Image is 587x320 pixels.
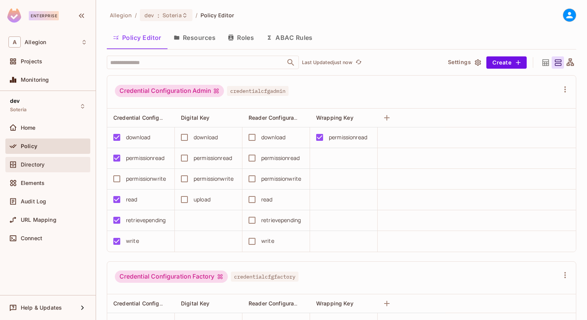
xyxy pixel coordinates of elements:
[285,57,296,68] button: Open
[21,162,45,168] span: Directory
[231,272,298,282] span: credentialcfgfactory
[126,195,138,204] div: read
[181,114,210,121] span: Digital Key
[163,12,182,19] span: Soteria
[302,59,352,66] p: Last Updated just now
[21,143,37,149] span: Policy
[7,8,21,23] img: SReyMgAAAABJRU5ErkJggg==
[135,12,137,19] li: /
[29,11,59,20] div: Enterprise
[21,58,42,64] span: Projects
[21,305,62,311] span: Help & Updates
[194,154,232,162] div: permissionread
[110,12,132,19] span: the active workspace
[167,28,222,47] button: Resources
[181,300,210,307] span: Digital Key
[316,300,353,307] span: Wrapping Key
[194,175,234,183] div: permissionwrite
[354,58,363,67] button: refresh
[107,28,167,47] button: Policy Editor
[249,300,304,307] span: Reader Configuration
[115,85,224,97] div: Credential Configuration Admin
[316,114,353,121] span: Wrapping Key
[227,86,289,96] span: credentialcfgadmin
[144,12,154,19] span: dev
[261,195,273,204] div: read
[126,154,164,162] div: permissionread
[261,133,285,142] div: download
[201,12,234,19] span: Policy Editor
[222,28,260,47] button: Roles
[21,217,56,223] span: URL Mapping
[445,56,483,69] button: Settings
[10,98,20,104] span: dev
[21,125,36,131] span: Home
[8,36,21,48] span: A
[352,58,363,67] span: Click to refresh data
[194,195,211,204] div: upload
[260,28,319,47] button: ABAC Rules
[21,198,46,205] span: Audit Log
[126,133,150,142] div: download
[249,114,304,121] span: Reader Configuration
[115,271,228,283] div: Credential Configuration Factory
[25,39,46,45] span: Workspace: Allegion
[21,77,49,83] span: Monitoring
[113,114,177,121] span: Credential Configuration
[21,180,45,186] span: Elements
[329,133,367,142] div: permissionread
[126,237,139,245] div: write
[261,154,300,162] div: permissionread
[355,59,362,66] span: refresh
[261,175,301,183] div: permissionwrite
[196,12,197,19] li: /
[10,107,27,113] span: Soteria
[261,216,301,224] div: retrievepending
[261,237,274,245] div: write
[113,300,177,307] span: Credential Configuration
[126,175,166,183] div: permissionwrite
[21,235,42,241] span: Connect
[194,133,218,142] div: download
[157,12,160,18] span: :
[486,56,527,69] button: Create
[126,216,166,224] div: retrievepending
